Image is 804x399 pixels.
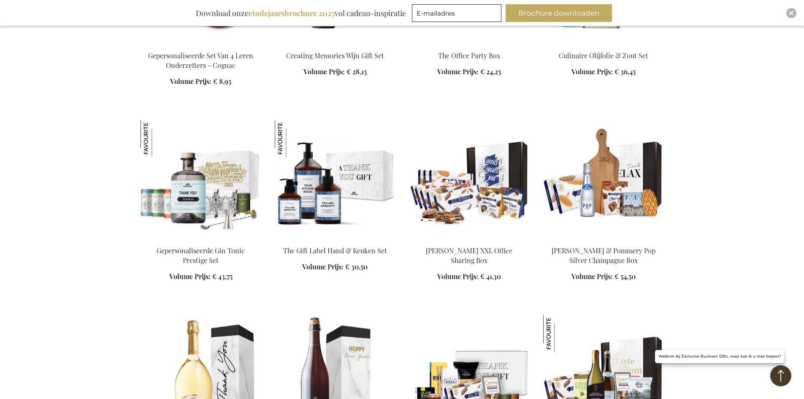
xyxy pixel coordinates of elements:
button: Brochure downloaden [506,4,612,22]
a: Volume Prijs: € 36,45 [571,67,636,77]
span: € 8,95 [213,77,231,86]
a: Gepersonaliseerde Set Van 4 Leren Onderzetters - Cognac [141,40,261,48]
span: Volume Prijs: [303,67,345,76]
img: Personalised Gin Tonic Prestige Set [141,120,261,239]
span: Volume Prijs: [302,262,344,271]
span: Volume Prijs: [437,272,479,281]
a: Volume Prijs: € 28,15 [303,67,367,77]
div: Close [786,8,796,18]
span: € 30,50 [345,262,368,271]
a: Personalised Gin Tonic Prestige Set Gepersonaliseerde Gin Tonic Prestige Set [141,235,261,243]
a: The Office Party Box [409,40,530,48]
a: The Gift Label Hand & Kitchen Set The Gift Label Hand & Keuken Set [275,235,395,243]
a: The Office Party Box [438,51,500,60]
input: E-mailadres [412,4,501,22]
img: Sweet Delights & Pommery Pop Silver Champagne Box [543,120,664,239]
img: Jules Destrooper XXL Office Sharing Box [409,120,530,239]
img: Gepersonaliseerde Gin Tonic Prestige Set [141,120,177,157]
span: € 41,30 [480,272,501,281]
a: Creating Memories Wijn Gift Set [286,51,384,60]
a: The Gift Label Hand & Keuken Set [283,246,387,255]
a: Gepersonaliseerde Set Van 4 Leren Onderzetters - Cognac [148,51,253,70]
a: [PERSON_NAME] XXL Office Sharing Box [426,246,512,265]
a: Volume Prijs: € 54,50 [571,272,636,282]
a: Personalised White Wine [275,40,395,48]
span: Volume Prijs: [571,272,613,281]
img: Close [789,11,794,16]
span: Volume Prijs: [170,77,211,86]
span: € 28,15 [347,67,367,76]
img: The Gift Label Hand & Kitchen Set [275,120,395,239]
a: [PERSON_NAME] & Pommery Pop Silver Champagne Box [552,246,655,265]
a: Sweet Delights & Pommery Pop Silver Champagne Box [543,235,664,243]
a: Jules Destrooper XXL Office Sharing Box [409,235,530,243]
span: € 36,45 [615,67,636,76]
form: marketing offers and promotions [412,4,504,24]
b: eindejaarsbrochure 2025 [249,8,335,18]
a: Volume Prijs: € 30,50 [302,262,368,272]
img: The Gift Label Hand & Keuken Set [275,120,311,157]
span: Volume Prijs: [571,67,613,76]
span: € 54,50 [615,272,636,281]
a: Volume Prijs: € 24,25 [437,67,501,77]
a: Gepersonaliseerde Gin Tonic Prestige Set [157,246,245,265]
div: Download onze vol cadeau-inspiratie [192,4,410,22]
span: Volume Prijs: [169,272,211,281]
span: Volume Prijs: [437,67,479,76]
span: € 43,75 [212,272,233,281]
a: Olive & Salt Culinary Set [543,40,664,48]
a: Volume Prijs: € 43,75 [169,272,233,282]
a: Volume Prijs: € 41,30 [437,272,501,282]
img: Taste Of Belgium Gift Set [543,315,579,352]
a: Culinaire Olijfolie & Zout Set [559,51,648,60]
span: € 24,25 [480,67,501,76]
a: Volume Prijs: € 8,95 [170,77,231,87]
